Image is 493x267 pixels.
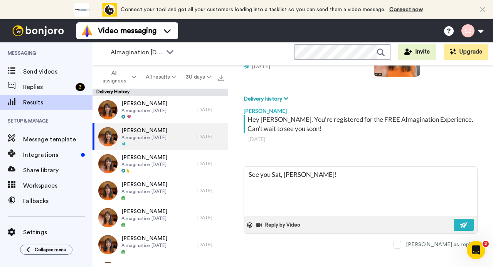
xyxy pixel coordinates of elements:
[98,127,118,146] img: 8e2efd66-c6c8-416a-be76-9dcd7a5e2409-thumb.jpg
[76,83,85,91] div: 3
[460,222,468,228] img: send-white.svg
[98,208,118,227] img: 2b32425d-2fa0-4b6e-94d2-21fc572a7f66-thumb.jpg
[252,64,270,69] span: [DATE]
[121,127,167,134] span: [PERSON_NAME]
[248,135,473,143] div: [DATE]
[141,70,181,84] button: All results
[81,25,93,37] img: vm-color.svg
[444,44,488,60] button: Upgrade
[23,67,93,76] span: Send videos
[74,3,117,17] div: animation
[23,150,78,160] span: Integrations
[23,196,93,206] span: Fallbacks
[121,235,167,242] span: [PERSON_NAME]
[121,134,167,141] span: AImagination [DATE]
[197,134,224,140] div: [DATE]
[121,215,167,222] span: AImagination [DATE]
[483,241,489,247] span: 2
[256,219,303,231] button: Reply by Video
[93,204,228,231] a: [PERSON_NAME]AImagination [DATE][DATE]
[216,71,227,83] button: Export all results that match these filters now.
[218,75,224,81] img: export.svg
[23,228,93,237] span: Settings
[111,48,162,57] span: AImagination [DATE] Reminder
[98,25,156,36] span: Video messaging
[197,242,224,248] div: [DATE]
[23,181,93,190] span: Workspaces
[93,123,228,150] a: [PERSON_NAME]AImagination [DATE][DATE]
[244,103,478,115] div: [PERSON_NAME]
[467,241,485,259] iframe: Intercom live chat
[20,245,72,255] button: Collapse menu
[121,242,167,249] span: AImagination [DATE]
[121,100,167,107] span: [PERSON_NAME]
[98,154,118,173] img: 6399e3c4-d876-421e-acc5-cbeb97c14e3c-thumb.jpg
[389,7,423,12] a: Connect now
[398,44,436,60] button: Invite
[244,95,291,103] button: Delivery history
[121,208,167,215] span: [PERSON_NAME]
[93,96,228,123] a: [PERSON_NAME]AImagination [DATE][DATE]
[23,166,93,175] span: Share library
[94,66,141,88] button: All assignees
[197,161,224,167] div: [DATE]
[121,188,167,195] span: AImagination [DATE]
[35,247,66,253] span: Collapse menu
[23,82,72,92] span: Replies
[9,25,67,36] img: bj-logo-header-white.svg
[98,100,118,119] img: 909dd206-10d9-4d6d-a86b-d09837ab47d2-thumb.jpg
[93,89,228,96] div: Delivery History
[197,215,224,221] div: [DATE]
[93,231,228,258] a: [PERSON_NAME]AImagination [DATE][DATE]
[121,161,167,168] span: AImagination [DATE]
[121,181,167,188] span: [PERSON_NAME]
[121,107,167,114] span: AImagination [DATE]
[181,70,216,84] button: 30 days
[406,241,478,249] div: [PERSON_NAME] as replied
[23,135,93,144] span: Message template
[23,98,93,107] span: Results
[197,188,224,194] div: [DATE]
[121,154,167,161] span: [PERSON_NAME]
[121,7,385,12] span: Connect your tool and get all your customers loading into a tasklist so you can send them a video...
[197,107,224,113] div: [DATE]
[247,115,476,133] div: Hey [PERSON_NAME], You're registered for the FREE AImagination Experience. Can't wait to see you ...
[93,150,228,177] a: [PERSON_NAME]AImagination [DATE][DATE]
[98,235,118,254] img: 04bc3d5b-1434-449b-87a8-881fb1599cad-thumb.jpg
[98,181,118,200] img: 89890976-83c7-45d7-a1ef-9ead947c8d0a-thumb.jpg
[93,177,228,204] a: [PERSON_NAME]AImagination [DATE][DATE]
[244,167,477,216] textarea: See you Sat, [PERSON_NAME]!
[99,69,130,85] span: All assignees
